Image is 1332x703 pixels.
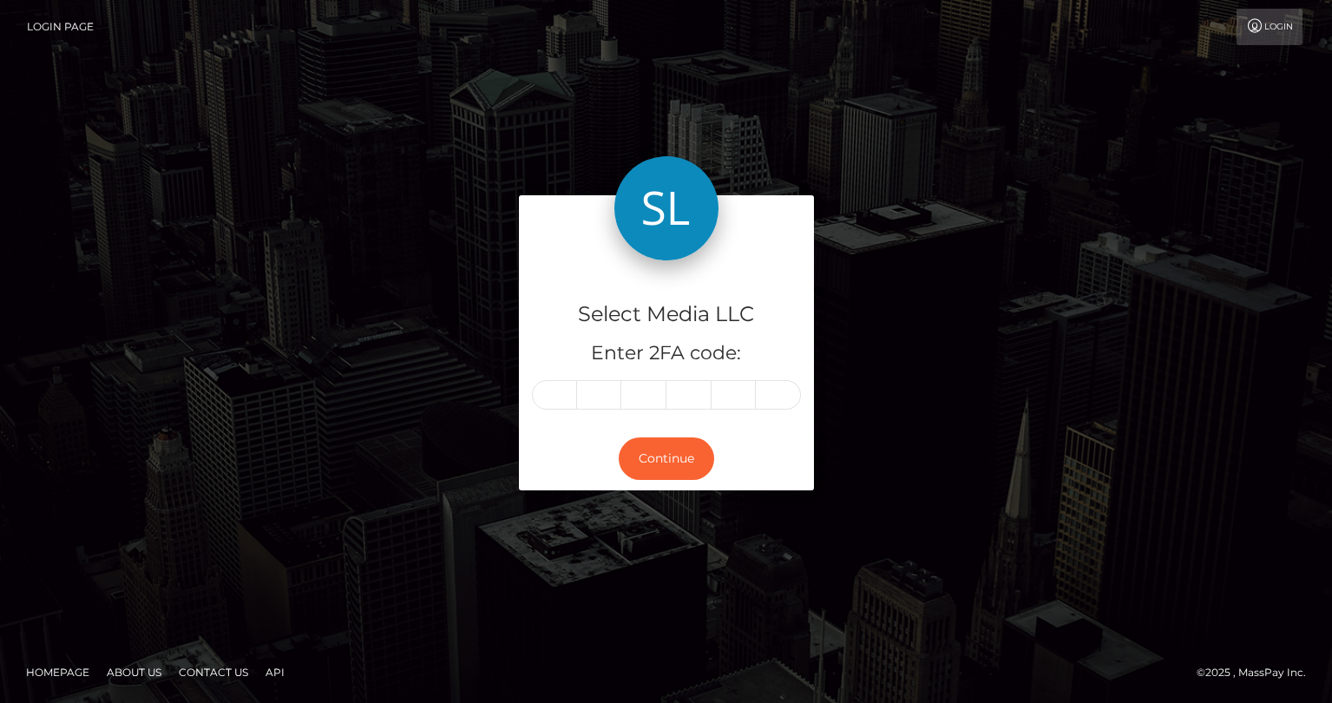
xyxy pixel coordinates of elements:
div: © 2025 , MassPay Inc. [1197,663,1319,682]
img: Select Media LLC [614,156,718,260]
a: Homepage [19,659,96,686]
a: About Us [100,659,168,686]
a: Login [1237,9,1302,45]
button: Continue [619,437,714,480]
a: Contact Us [172,659,255,686]
h5: Enter 2FA code: [532,340,801,367]
a: Login Page [27,9,94,45]
a: API [259,659,292,686]
h4: Select Media LLC [532,299,801,330]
